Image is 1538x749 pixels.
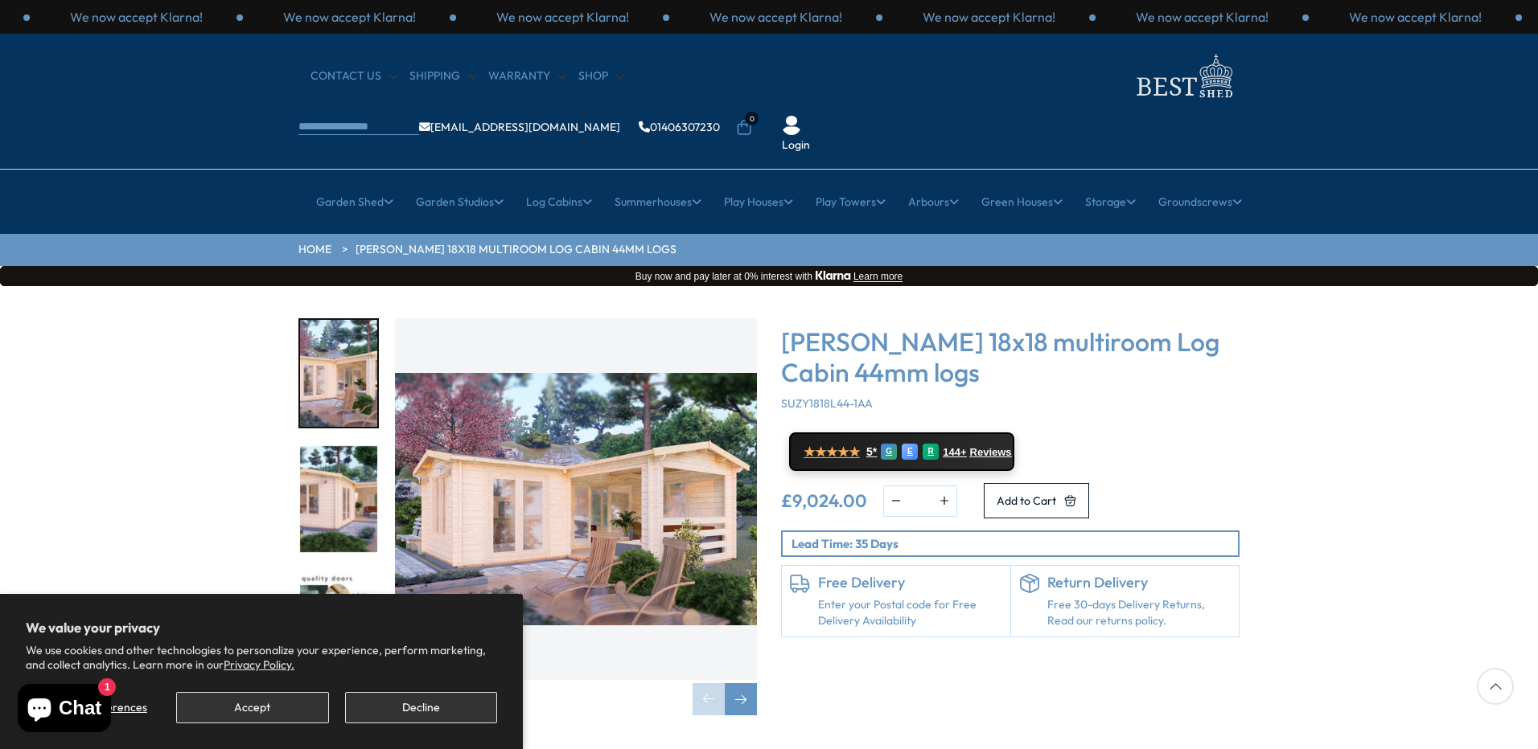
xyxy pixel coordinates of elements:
[456,8,669,26] div: 1 / 3
[789,432,1014,471] a: ★★★★★ 5* G E R 144+ Reviews
[298,444,379,555] div: 2 / 7
[981,182,1063,222] a: Green Houses
[395,318,757,680] img: Shire Suzy 18x18 multiroom Log Cabin 44mm logs - Best Shed
[1047,574,1232,591] h6: Return Delivery
[816,182,886,222] a: Play Towers
[356,242,676,258] a: [PERSON_NAME] 18x18 multiroom Log Cabin 44mm logs
[1085,182,1136,222] a: Storage
[578,68,624,84] a: Shop
[669,8,882,26] div: 2 / 3
[782,137,810,153] a: Login
[818,597,1002,628] a: Enter your Postal code for Free Delivery Availability
[781,492,867,510] ins: £9,024.00
[300,320,377,427] img: Suzy3_2x6-2_5S31896-1_f0f3b787-e36b-4efa-959a-148785adcb0b_200x200.jpg
[908,182,959,222] a: Arbours
[1309,8,1522,26] div: 2 / 3
[1047,597,1232,628] p: Free 30-days Delivery Returns, Read our returns policy.
[881,444,897,460] div: G
[300,446,377,553] img: Suzy3_2x6-2_5S31896-2_64732b6d-1a30-4d9b-a8b3-4f3a95d206a5_200x200.jpg
[298,570,379,680] div: 3 / 7
[26,643,497,672] p: We use cookies and other technologies to personalize your experience, perform marketing, and coll...
[736,120,752,136] a: 0
[409,68,476,84] a: Shipping
[970,446,1012,459] span: Reviews
[298,242,331,258] a: HOME
[1349,8,1482,26] p: We now accept Klarna!
[310,68,397,84] a: CONTACT US
[243,8,456,26] div: 3 / 3
[395,318,757,715] div: 1 / 7
[13,684,116,736] inbox-online-store-chat: Shopify online store chat
[1096,8,1309,26] div: 1 / 3
[1127,50,1240,102] img: logo
[176,692,328,723] button: Accept
[781,326,1240,388] h3: [PERSON_NAME] 18x18 multiroom Log Cabin 44mm logs
[882,8,1096,26] div: 3 / 3
[488,68,566,84] a: Warranty
[804,444,860,460] span: ★★★★★
[526,182,592,222] a: Log Cabins
[300,571,377,678] img: Premiumqualitydoors_3_f0c32a75-f7e9-4cfe-976d-db3d5c21df21_200x200.jpg
[298,318,379,428] div: 1 / 7
[496,8,629,26] p: We now accept Klarna!
[725,683,757,715] div: Next slide
[745,112,759,125] span: 0
[923,444,939,460] div: R
[984,483,1089,518] button: Add to Cart
[781,396,873,411] span: SUZY1818L44-1AA
[639,121,720,133] a: 01406307230
[709,8,842,26] p: We now accept Klarna!
[316,182,393,222] a: Garden Shed
[70,8,203,26] p: We now accept Klarna!
[724,182,793,222] a: Play Houses
[923,8,1055,26] p: We now accept Klarna!
[615,182,701,222] a: Summerhouses
[345,692,497,723] button: Decline
[416,182,504,222] a: Garden Studios
[792,535,1238,552] p: Lead Time: 35 Days
[902,444,918,460] div: E
[30,8,243,26] div: 2 / 3
[419,121,620,133] a: [EMAIL_ADDRESS][DOMAIN_NAME]
[1158,182,1242,222] a: Groundscrews
[943,446,966,459] span: 144+
[26,620,497,636] h2: We value your privacy
[1136,8,1269,26] p: We now accept Klarna!
[782,116,801,135] img: User Icon
[693,683,725,715] div: Previous slide
[997,495,1056,506] span: Add to Cart
[283,8,416,26] p: We now accept Klarna!
[224,657,294,672] a: Privacy Policy.
[818,574,1002,591] h6: Free Delivery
